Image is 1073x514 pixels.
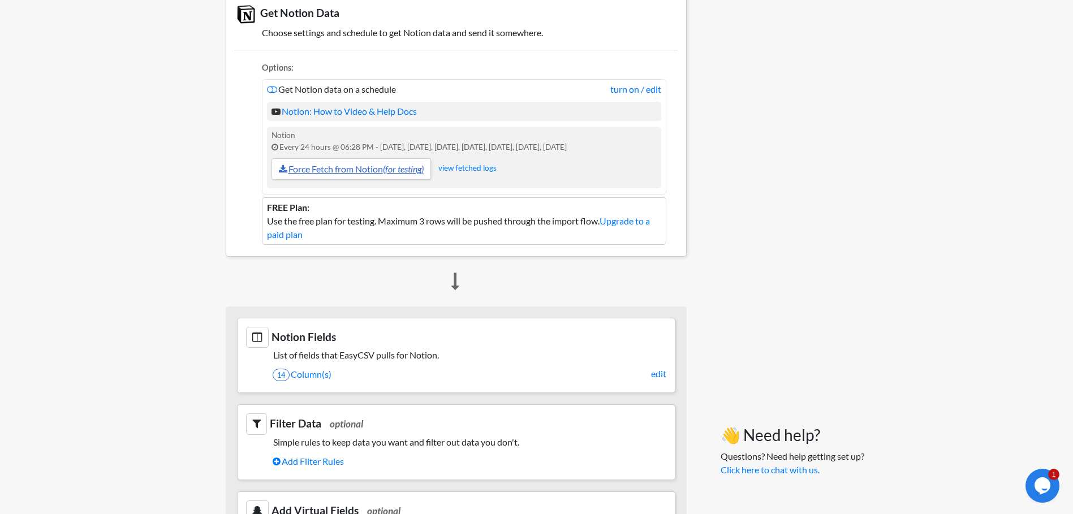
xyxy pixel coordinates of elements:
iframe: chat widget [1025,469,1062,503]
a: 14Column(s) [273,365,666,384]
h3: Get Notion Data [235,3,678,25]
li: Options: [262,62,666,77]
a: Force Fetch from Notion(for testing) [272,158,431,180]
i: (for testing) [383,163,424,174]
h5: List of fields that EasyCSV pulls for Notion. [246,349,666,360]
li: Get Notion data on a schedule [262,79,666,195]
img: Notion [235,3,257,25]
b: FREE Plan: [267,202,309,213]
a: Click here to chat with us. [721,464,820,475]
li: Use the free plan for testing. Maximum 3 rows will be pushed through the import flow. [262,197,666,245]
div: Notion Every 24 hours @ 06:28 PM - [DATE], [DATE], [DATE], [DATE], [DATE], [DATE], [DATE] [267,127,661,188]
a: Add Filter Rules [273,452,666,471]
h3: 👋 Need help? [721,426,864,445]
a: Upgrade to a paid plan [267,215,650,240]
a: view fetched logs [438,163,497,172]
h5: Choose settings and schedule to get Notion data and send it somewhere. [235,27,678,38]
a: Notion: How to Video & Help Docs [272,106,417,116]
h3: Notion Fields [246,327,666,348]
a: edit [651,367,666,381]
span: optional [330,418,363,430]
h5: Simple rules to keep data you want and filter out data you don't. [246,437,666,447]
p: Questions? Need help getting set up? [721,450,864,477]
span: 14 [273,369,290,381]
h3: Filter Data [246,413,666,434]
a: turn on / edit [610,83,661,96]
